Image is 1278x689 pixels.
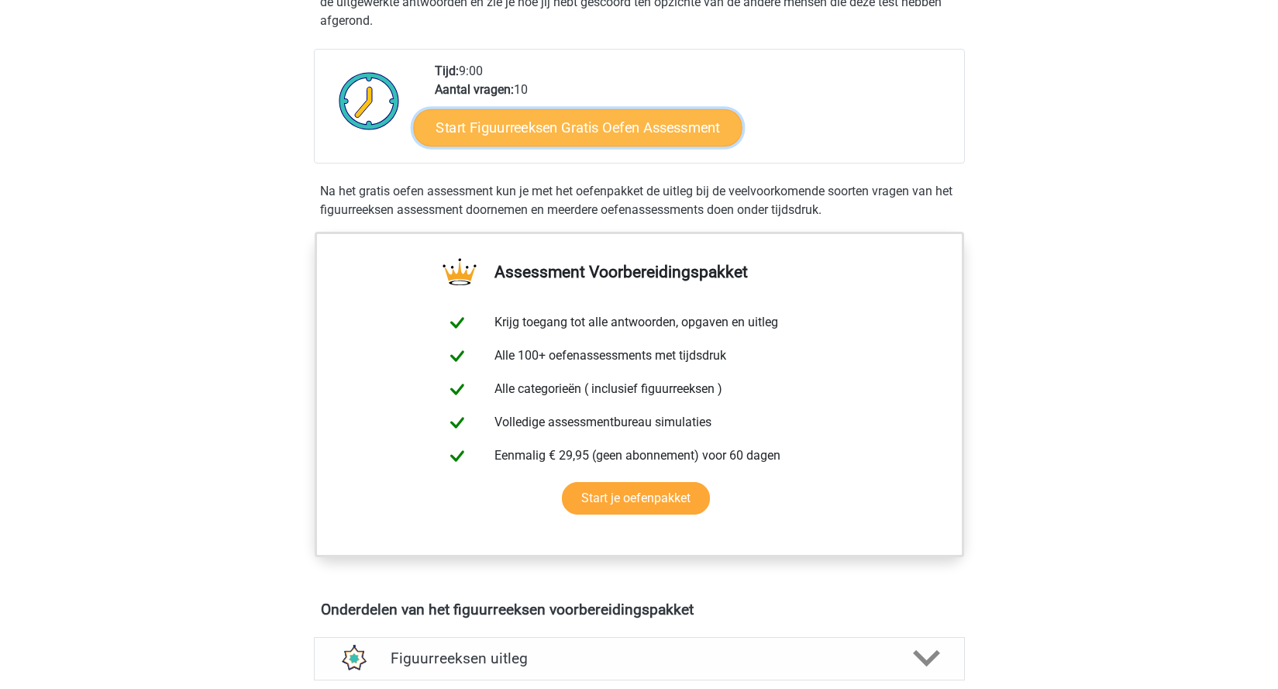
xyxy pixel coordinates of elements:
[308,637,971,680] a: uitleg Figuurreeksen uitleg
[333,639,373,678] img: figuurreeksen uitleg
[435,82,514,97] b: Aantal vragen:
[435,64,459,78] b: Tijd:
[314,182,965,219] div: Na het gratis oefen assessment kun je met het oefenpakket de uitleg bij de veelvoorkomende soorte...
[423,62,963,163] div: 9:00 10
[391,649,888,667] h4: Figuurreeksen uitleg
[413,109,742,146] a: Start Figuurreeksen Gratis Oefen Assessment
[330,62,408,140] img: Klok
[562,482,710,515] a: Start je oefenpakket
[321,601,958,618] h4: Onderdelen van het figuurreeksen voorbereidingspakket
